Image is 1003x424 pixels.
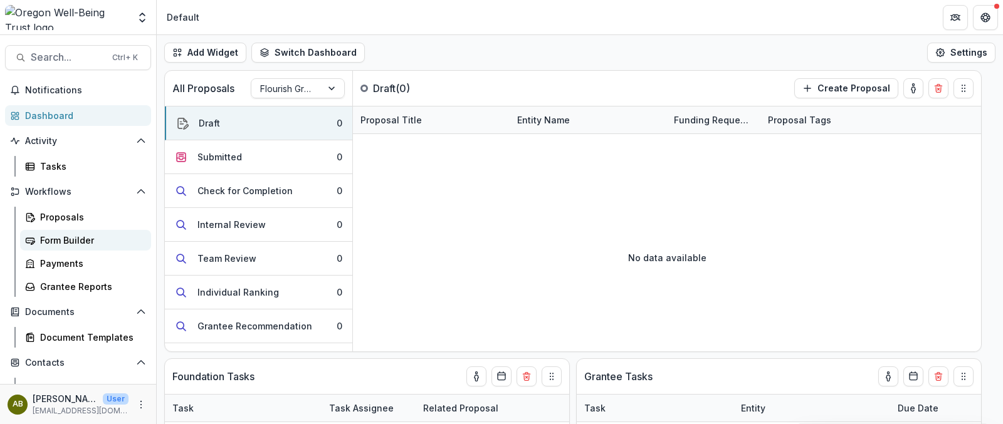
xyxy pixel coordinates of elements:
[5,182,151,202] button: Open Workflows
[172,81,234,96] p: All Proposals
[165,174,352,208] button: Check for Completion0
[197,319,312,333] div: Grantee Recommendation
[466,366,486,386] button: toggle-assigned-to-me
[25,187,131,197] span: Workflows
[31,51,105,63] span: Search...
[760,106,917,133] div: Proposal Tags
[322,395,416,421] div: Task Assignee
[353,106,510,133] div: Proposal Title
[197,252,256,265] div: Team Review
[40,280,141,293] div: Grantee Reports
[584,369,653,384] p: Grantee Tasks
[322,401,401,415] div: Task Assignee
[197,286,279,299] div: Individual Ranking
[510,106,666,133] div: Entity Name
[953,78,974,98] button: Drag
[25,109,141,122] div: Dashboard
[927,43,995,63] button: Settings
[165,208,352,242] button: Internal Review0
[25,307,131,318] span: Documents
[5,5,129,30] img: Oregon Well-Being Trust logo
[5,353,151,373] button: Open Contacts
[165,309,352,343] button: Grantee Recommendation0
[199,116,220,130] div: Draft
[134,397,149,412] button: More
[251,43,365,63] button: Switch Dashboard
[13,400,23,408] div: Arien Bates
[164,43,246,63] button: Add Widget
[794,78,898,98] button: Create Proposal
[5,45,151,70] button: Search...
[197,218,266,231] div: Internal Review
[165,106,352,140] button: Draft0
[165,395,322,421] div: Task
[337,218,342,231] div: 0
[890,401,946,415] div: Due Date
[517,366,537,386] button: Delete card
[25,85,146,96] span: Notifications
[134,5,151,30] button: Open entity switcher
[973,5,998,30] button: Get Help
[542,366,562,386] button: Drag
[20,327,151,348] a: Document Templates
[337,184,342,197] div: 0
[733,395,890,421] div: Entity
[416,395,572,421] div: Related Proposal
[20,253,151,274] a: Payments
[197,184,293,197] div: Check for Completion
[577,395,733,421] div: Task
[373,81,467,96] p: Draft ( 0 )
[890,395,984,421] div: Due Date
[40,331,141,344] div: Document Templates
[165,401,201,415] div: Task
[353,113,429,127] div: Proposal Title
[943,5,968,30] button: Partners
[110,51,140,65] div: Ctrl + K
[33,392,98,405] p: [PERSON_NAME]
[20,207,151,227] a: Proposals
[760,113,839,127] div: Proposal Tags
[20,156,151,177] a: Tasks
[165,276,352,309] button: Individual Ranking0
[20,378,151,398] a: Grantees
[953,366,974,386] button: Drag
[666,113,760,127] div: Funding Requested
[928,366,948,386] button: Delete card
[928,78,948,98] button: Delete card
[162,8,204,26] nav: breadcrumb
[165,242,352,276] button: Team Review0
[5,105,151,126] a: Dashboard
[5,80,151,100] button: Notifications
[733,401,773,415] div: Entity
[416,401,506,415] div: Related Proposal
[491,366,512,386] button: Calendar
[337,116,342,130] div: 0
[20,230,151,251] a: Form Builder
[5,131,151,151] button: Open Activity
[666,106,760,133] div: Funding Requested
[40,234,141,247] div: Form Builder
[165,140,352,174] button: Submitted0
[903,366,923,386] button: Calendar
[337,150,342,163] div: 0
[103,393,129,405] p: User
[172,369,255,384] p: Foundation Tasks
[337,252,342,265] div: 0
[337,286,342,299] div: 0
[25,136,131,147] span: Activity
[878,366,898,386] button: toggle-assigned-to-me
[5,302,151,322] button: Open Documents
[510,113,577,127] div: Entity Name
[197,150,242,163] div: Submitted
[25,358,131,368] span: Contacts
[33,405,129,416] p: [EMAIL_ADDRESS][DOMAIN_NAME]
